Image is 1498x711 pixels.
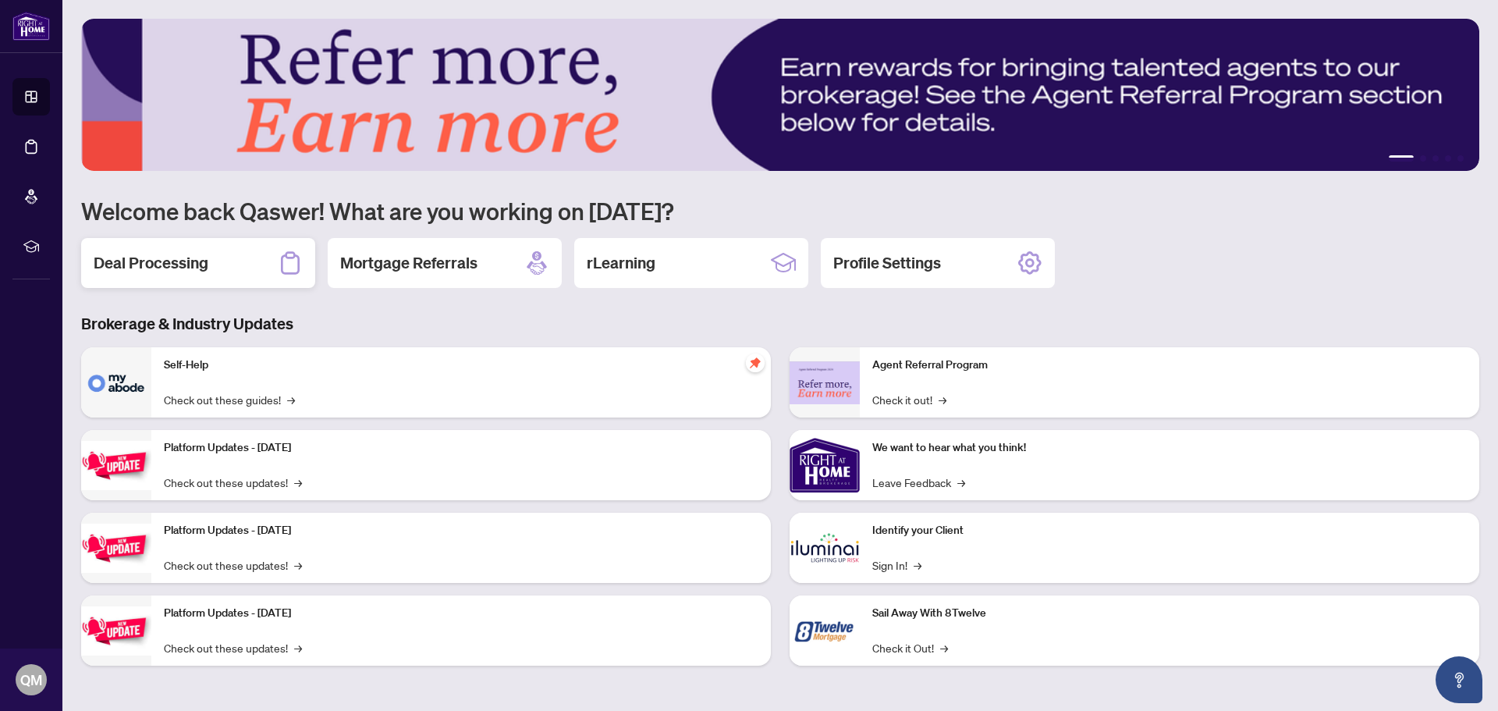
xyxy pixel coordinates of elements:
[164,474,302,491] a: Check out these updates!→
[1389,155,1414,162] button: 1
[872,605,1467,622] p: Sail Away With 8Twelve
[94,252,208,274] h2: Deal Processing
[287,391,295,408] span: →
[833,252,941,274] h2: Profile Settings
[164,357,758,374] p: Self-Help
[81,19,1479,171] img: Slide 0
[164,439,758,457] p: Platform Updates - [DATE]
[790,430,860,500] img: We want to hear what you think!
[872,639,948,656] a: Check it Out!→
[164,391,295,408] a: Check out these guides!→
[81,347,151,418] img: Self-Help
[872,391,946,408] a: Check it out!→
[294,474,302,491] span: →
[872,556,921,574] a: Sign In!→
[81,441,151,490] img: Platform Updates - July 21, 2025
[872,439,1467,457] p: We want to hear what you think!
[1432,155,1439,162] button: 3
[1420,155,1426,162] button: 2
[164,522,758,539] p: Platform Updates - [DATE]
[746,354,765,372] span: pushpin
[914,556,921,574] span: →
[1445,155,1451,162] button: 4
[790,361,860,404] img: Agent Referral Program
[790,595,860,666] img: Sail Away With 8Twelve
[790,513,860,583] img: Identify your Client
[1457,155,1464,162] button: 5
[81,313,1479,335] h3: Brokerage & Industry Updates
[872,522,1467,539] p: Identify your Client
[1436,656,1482,703] button: Open asap
[164,605,758,622] p: Platform Updates - [DATE]
[872,474,965,491] a: Leave Feedback→
[294,639,302,656] span: →
[12,12,50,41] img: logo
[587,252,655,274] h2: rLearning
[957,474,965,491] span: →
[294,556,302,574] span: →
[81,524,151,573] img: Platform Updates - July 8, 2025
[939,391,946,408] span: →
[20,669,42,691] span: QM
[81,196,1479,226] h1: Welcome back Qaswer! What are you working on [DATE]?
[940,639,948,656] span: →
[164,556,302,574] a: Check out these updates!→
[81,606,151,656] img: Platform Updates - June 23, 2025
[340,252,477,274] h2: Mortgage Referrals
[872,357,1467,374] p: Agent Referral Program
[164,639,302,656] a: Check out these updates!→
